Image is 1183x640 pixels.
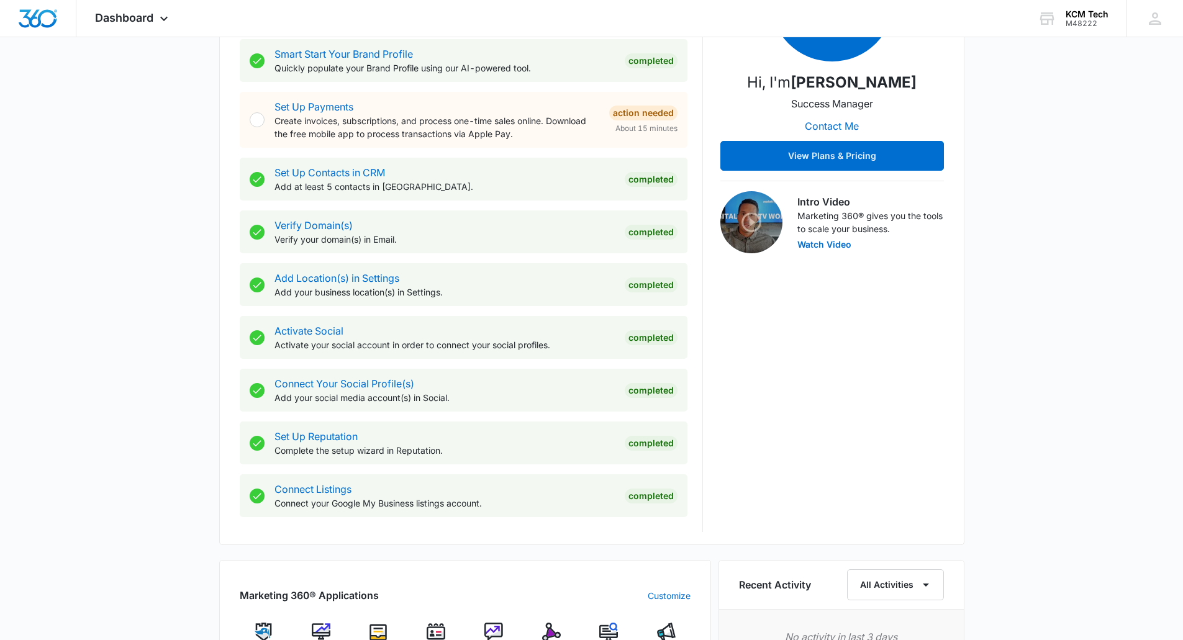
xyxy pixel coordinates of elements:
h6: Recent Activity [739,577,811,592]
h2: Marketing 360® Applications [240,588,379,603]
button: All Activities [847,569,944,600]
span: Dashboard [95,11,153,24]
strong: [PERSON_NAME] [791,73,917,91]
div: Completed [625,172,678,187]
div: Completed [625,277,678,292]
p: Connect your Google My Business listings account. [274,497,615,510]
p: Success Manager [791,96,873,111]
p: Add at least 5 contacts in [GEOGRAPHIC_DATA]. [274,180,615,193]
p: Activate your social account in order to connect your social profiles. [274,338,615,351]
div: Action Needed [609,106,678,120]
a: Activate Social [274,325,343,337]
a: Connect Listings [274,483,351,495]
div: Completed [625,53,678,68]
h3: Intro Video [797,194,944,209]
div: account id [1066,19,1108,28]
p: Complete the setup wizard in Reputation. [274,444,615,457]
button: Contact Me [792,111,871,141]
a: Set Up Payments [274,101,353,113]
a: Set Up Reputation [274,430,358,443]
a: Smart Start Your Brand Profile [274,48,413,60]
div: Completed [625,330,678,345]
div: Completed [625,436,678,451]
a: Verify Domain(s) [274,219,353,232]
span: About 15 minutes [615,123,678,134]
p: Quickly populate your Brand Profile using our AI-powered tool. [274,61,615,74]
a: Customize [648,589,691,602]
div: Completed [625,383,678,398]
p: Add your social media account(s) in Social. [274,391,615,404]
button: Watch Video [797,240,851,249]
a: Connect Your Social Profile(s) [274,377,414,390]
p: Hi, I'm [747,71,917,94]
a: Set Up Contacts in CRM [274,166,385,179]
div: account name [1066,9,1108,19]
p: Create invoices, subscriptions, and process one-time sales online. Download the free mobile app t... [274,114,599,140]
a: Add Location(s) in Settings [274,272,399,284]
button: View Plans & Pricing [720,141,944,171]
p: Marketing 360® gives you the tools to scale your business. [797,209,944,235]
p: Verify your domain(s) in Email. [274,233,615,246]
p: Add your business location(s) in Settings. [274,286,615,299]
img: Intro Video [720,191,782,253]
div: Completed [625,225,678,240]
div: Completed [625,489,678,503]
